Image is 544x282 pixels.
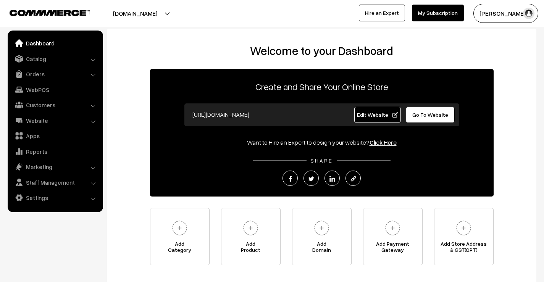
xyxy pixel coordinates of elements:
[292,208,352,265] a: AddDomain
[150,138,494,147] div: Want to Hire an Expert to design your website?
[354,107,401,123] a: Edit Website
[10,67,100,81] a: Orders
[382,218,403,238] img: plus.svg
[10,52,100,66] a: Catalog
[370,139,397,146] a: Click Here
[406,107,455,123] a: Go To Website
[240,218,261,238] img: plus.svg
[10,176,100,189] a: Staff Management
[169,218,190,238] img: plus.svg
[10,114,100,127] a: Website
[10,98,100,112] a: Customers
[86,4,184,23] button: [DOMAIN_NAME]
[311,218,332,238] img: plus.svg
[412,5,464,21] a: My Subscription
[523,8,534,19] img: user
[307,157,337,164] span: SHARE
[150,241,209,256] span: Add Category
[115,44,529,58] h2: Welcome to your Dashboard
[292,241,351,256] span: Add Domain
[412,111,448,118] span: Go To Website
[473,4,538,23] button: [PERSON_NAME]…
[221,208,281,265] a: AddProduct
[10,83,100,97] a: WebPOS
[150,80,494,93] p: Create and Share Your Online Store
[10,36,100,50] a: Dashboard
[434,208,494,265] a: Add Store Address& GST(OPT)
[363,208,423,265] a: Add PaymentGateway
[363,241,422,256] span: Add Payment Gateway
[10,145,100,158] a: Reports
[221,241,280,256] span: Add Product
[10,10,90,16] img: COMMMERCE
[357,111,398,118] span: Edit Website
[10,191,100,205] a: Settings
[10,160,100,174] a: Marketing
[10,8,76,17] a: COMMMERCE
[150,208,210,265] a: AddCategory
[434,241,493,256] span: Add Store Address & GST(OPT)
[359,5,405,21] a: Hire an Expert
[10,129,100,143] a: Apps
[453,218,474,238] img: plus.svg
